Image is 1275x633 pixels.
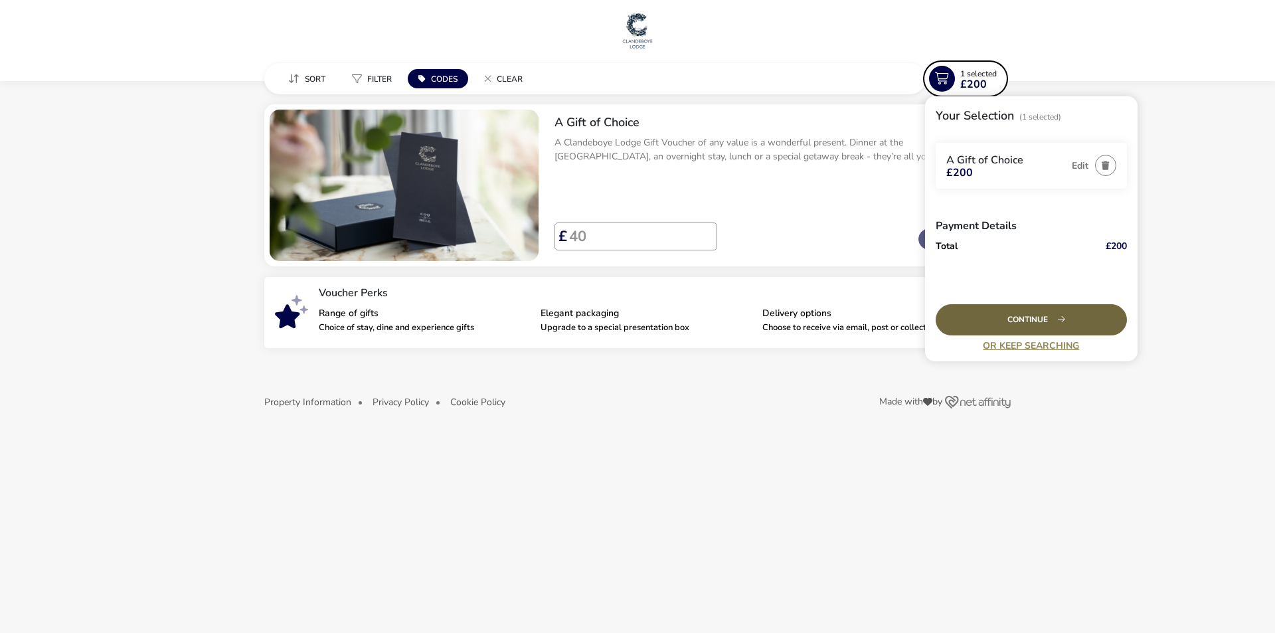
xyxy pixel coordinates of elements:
[762,323,974,332] p: Choose to receive via email, post or collect
[558,229,567,244] span: £
[431,74,458,84] span: Codes
[936,210,1127,242] h3: Payment Details
[367,74,392,84] span: Filter
[879,397,942,407] span: Made with by
[278,69,341,88] naf-pibe-menu-bar-item: Sort
[319,309,530,318] p: Range of gifts
[1019,112,1061,122] span: (1 Selected)
[1106,240,1127,252] naf-get-fp-price: £200
[946,153,1023,167] span: A Gift of Choice
[408,69,473,88] naf-pibe-menu-bar-item: Codes
[264,397,351,407] button: Property Information
[319,323,530,332] p: Choice of stay, dine and experience gifts
[960,79,987,90] span: £200
[541,323,752,332] p: Upgrade to a special presentation box
[946,167,973,178] span: £200
[762,309,974,318] p: Delivery options
[341,69,402,88] button: Filter
[408,69,468,88] button: Codes
[554,115,1000,130] h2: A Gift of Choice
[450,397,505,407] button: Cookie Policy
[319,288,984,298] p: Voucher Perks
[621,11,654,50] img: Main Website
[936,242,1088,251] p: Total
[1007,316,1055,324] span: Continue
[936,108,1014,124] h2: Your Selection
[926,63,1011,94] naf-pibe-menu-bar-item: 1 Selected£200
[918,228,1000,250] button: Add Voucher
[270,110,539,261] swiper-slide: 1 / 1
[341,69,408,88] naf-pibe-menu-bar-item: Filter
[305,74,325,84] span: Sort
[373,397,429,407] button: Privacy Policy
[1072,161,1088,171] button: Edit
[541,309,752,318] p: Elegant packaging
[960,68,997,79] span: 1 Selected
[926,63,1005,94] button: 1 Selected£200
[473,69,539,88] naf-pibe-menu-bar-item: Clear
[278,69,336,88] button: Sort
[473,69,533,88] button: Clear
[567,223,707,250] input: Voucher Price
[554,136,1000,163] p: A Clandeboye Lodge Gift Voucher of any value is a wonderful present. Dinner at the [GEOGRAPHIC_DA...
[936,341,1127,351] a: Or Keep Searching
[936,304,1127,335] div: Continue
[497,74,523,84] span: Clear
